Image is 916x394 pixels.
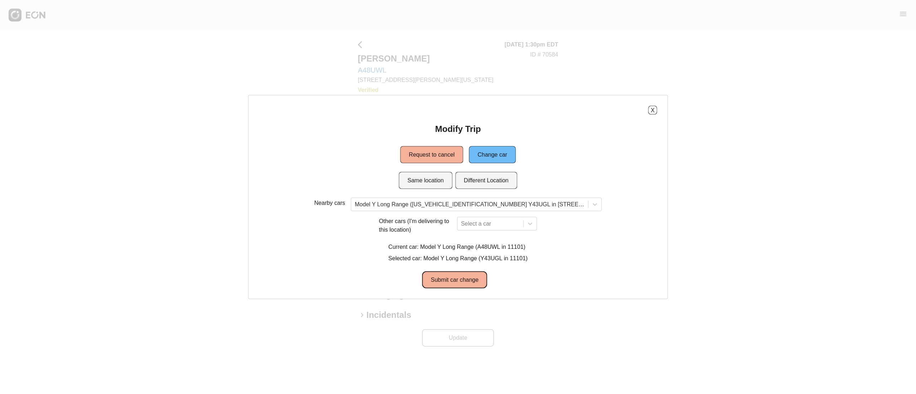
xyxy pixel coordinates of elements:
[422,271,487,289] button: Submit car change
[314,199,345,207] p: Nearby cars
[469,146,516,163] button: Change car
[455,172,517,189] button: Different Location
[435,123,481,135] h2: Modify Trip
[399,172,452,189] button: Same location
[388,254,527,263] p: Selected car: Model Y Long Range (Y43UGL in 11101)
[388,243,527,251] p: Current car: Model Y Long Range (A48UWL in 11101)
[648,106,657,115] button: X
[379,217,454,234] p: Other cars (I'm delivering to this location)
[400,146,463,163] button: Request to cancel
